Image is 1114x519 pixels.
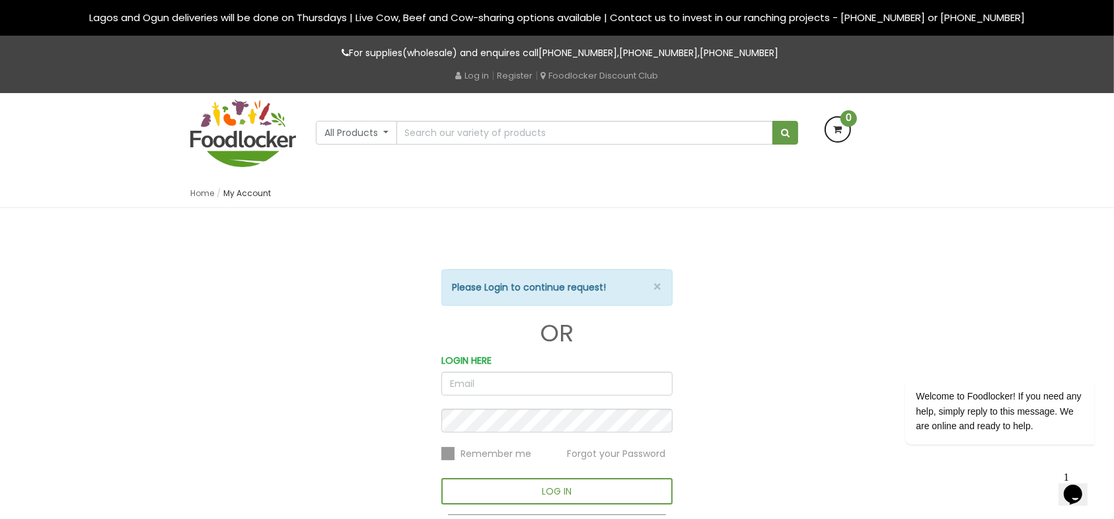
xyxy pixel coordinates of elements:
label: LOGIN HERE [441,353,492,368]
a: [PHONE_NUMBER] [539,46,618,59]
h1: OR [441,320,673,347]
span: Remember me [461,447,531,460]
a: [PHONE_NUMBER] [700,46,779,59]
a: Foodlocker Discount Club [541,69,659,82]
a: [PHONE_NUMBER] [620,46,698,59]
p: For supplies(wholesale) and enquires call , , [190,46,924,61]
button: × [653,280,662,294]
button: All Products [316,121,397,145]
iframe: chat widget [1058,466,1101,506]
span: 0 [840,110,857,127]
button: LOG IN [441,478,673,504]
span: Lagos and Ogun deliveries will be done on Thursdays | Live Cow, Beef and Cow-sharing options avai... [89,11,1025,24]
a: Home [190,188,214,199]
a: Register [498,69,533,82]
strong: Please Login to continue request! [452,281,606,294]
input: Search our variety of products [396,121,773,145]
span: Forgot your Password [567,447,665,460]
input: Email [441,372,673,396]
a: Forgot your Password [567,446,665,460]
iframe: fb:login_button Facebook Social Plugin [476,234,639,261]
span: | [492,69,495,82]
span: | [536,69,538,82]
iframe: chat widget [863,259,1101,460]
img: FoodLocker [190,100,296,167]
a: Log in [456,69,490,82]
